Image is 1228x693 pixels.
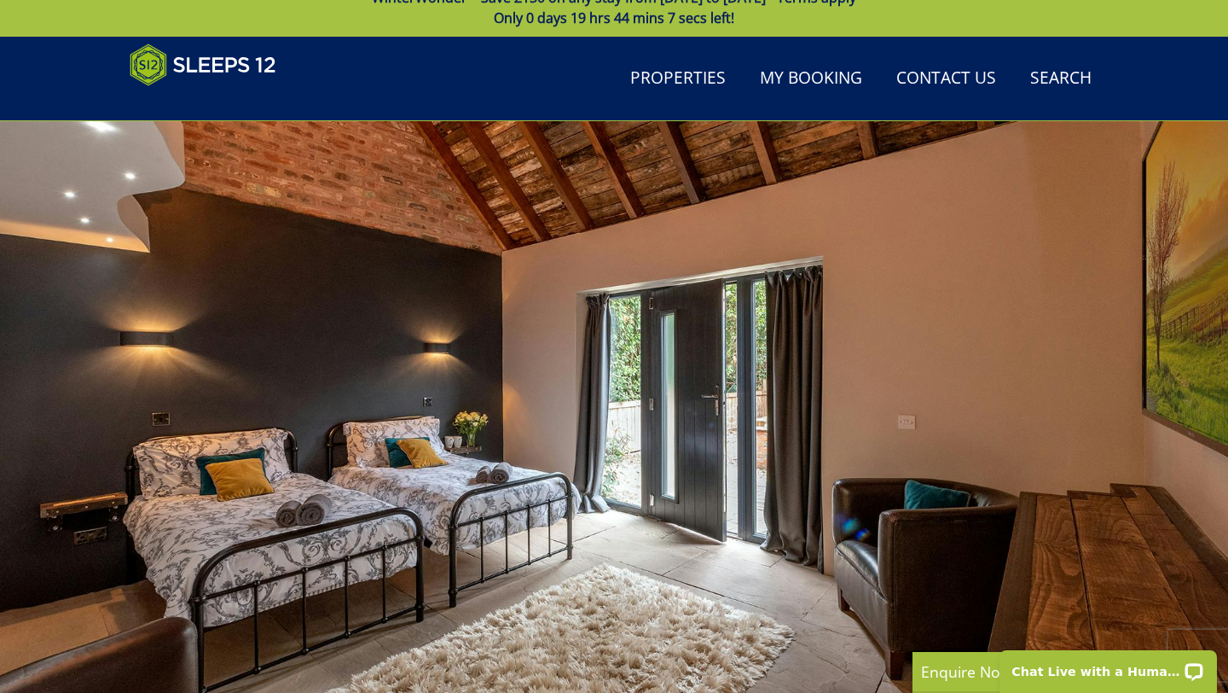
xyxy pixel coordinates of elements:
iframe: Customer reviews powered by Trustpilot [121,96,300,111]
a: My Booking [753,60,869,98]
img: Sleeps 12 [130,44,276,86]
iframe: LiveChat chat widget [988,639,1228,693]
a: Contact Us [889,60,1003,98]
a: Properties [623,60,733,98]
span: Only 0 days 19 hrs 44 mins 7 secs left! [494,9,734,27]
a: Search [1023,60,1098,98]
p: Enquire Now [921,661,1177,683]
